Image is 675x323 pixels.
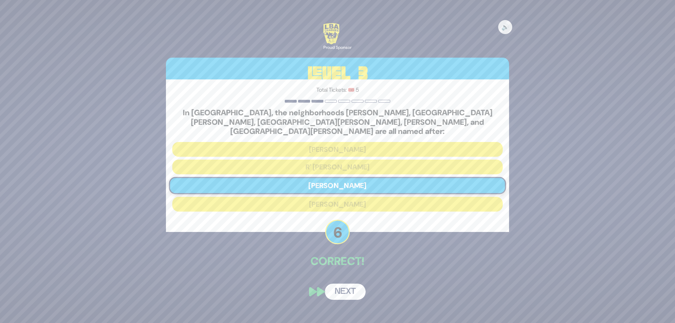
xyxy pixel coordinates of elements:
[323,23,339,44] img: LBA
[166,58,509,89] h3: Level 3
[166,253,509,270] p: Correct!
[169,177,506,194] button: [PERSON_NAME]
[172,160,503,174] button: R' [PERSON_NAME]
[325,220,350,244] p: 6
[498,20,512,34] button: 🔊
[172,108,503,136] h5: In [GEOGRAPHIC_DATA], the neighborhoods [PERSON_NAME], [GEOGRAPHIC_DATA][PERSON_NAME], [GEOGRAPHI...
[172,142,503,157] button: [PERSON_NAME]
[325,284,366,300] button: Next
[172,197,503,212] button: [PERSON_NAME]
[172,86,503,94] p: Total Tickets: 🎟️ 5
[323,44,352,51] div: Proud Sponsor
